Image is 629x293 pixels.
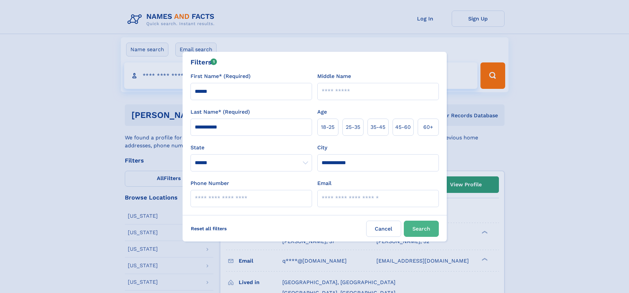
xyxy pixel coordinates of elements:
[346,123,360,131] span: 25‑35
[321,123,334,131] span: 18‑25
[191,179,229,187] label: Phone Number
[191,108,250,116] label: Last Name* (Required)
[395,123,411,131] span: 45‑60
[187,221,231,237] label: Reset all filters
[370,123,385,131] span: 35‑45
[317,144,327,152] label: City
[191,72,251,80] label: First Name* (Required)
[423,123,433,131] span: 60+
[317,179,332,187] label: Email
[191,144,312,152] label: State
[317,72,351,80] label: Middle Name
[317,108,327,116] label: Age
[404,221,439,237] button: Search
[191,57,217,67] div: Filters
[366,221,401,237] label: Cancel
